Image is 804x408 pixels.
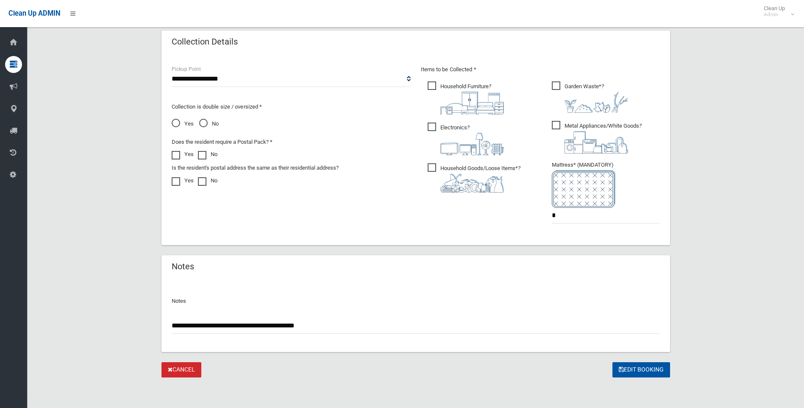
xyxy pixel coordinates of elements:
span: Household Goods/Loose Items* [428,163,520,193]
i: ? [565,123,642,154]
span: Metal Appliances/White Goods [552,121,642,154]
i: ? [440,124,504,155]
label: No [198,149,217,159]
small: Admin [764,11,785,18]
i: ? [440,83,504,115]
span: Garden Waste* [552,81,628,113]
img: 394712a680b73dbc3d2a6a3a7ffe5a07.png [440,133,504,155]
header: Notes [161,258,204,275]
img: b13cc3517677393f34c0a387616ef184.png [440,173,504,193]
a: Cancel [161,362,201,378]
header: Collection Details [161,34,248,50]
p: Notes [172,296,660,306]
img: aa9efdbe659d29b613fca23ba79d85cb.png [440,92,504,115]
p: Items to be Collected * [421,64,660,75]
img: 36c1b0289cb1767239cdd3de9e694f19.png [565,131,628,154]
span: Household Furniture [428,81,504,115]
span: Electronics [428,123,504,155]
span: Yes [172,119,194,129]
i: ? [565,83,628,113]
span: Clean Up ADMIN [8,9,60,17]
p: Collection is double size / oversized * [172,102,411,112]
label: No [198,176,217,186]
label: Does the resident require a Postal Pack? * [172,137,273,147]
img: 4fd8a5c772b2c999c83690221e5242e0.png [565,92,628,113]
i: ? [440,165,520,193]
label: Yes [172,149,194,159]
label: Yes [172,176,194,186]
span: Mattress* (MANDATORY) [552,162,660,208]
button: Edit Booking [612,362,670,378]
span: No [199,119,219,129]
label: Is the resident's postal address the same as their residential address? [172,163,339,173]
img: e7408bece873d2c1783593a074e5cb2f.png [552,170,615,208]
span: Clean Up [759,5,793,18]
